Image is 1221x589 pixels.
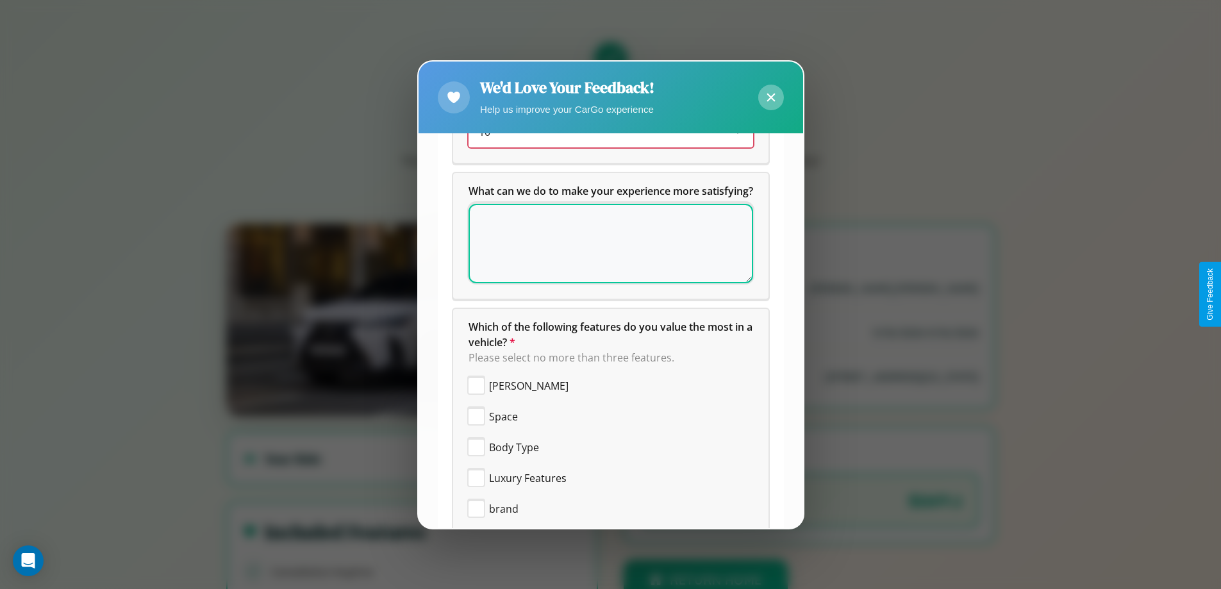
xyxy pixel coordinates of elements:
[489,501,519,517] span: brand
[489,409,518,424] span: Space
[479,125,490,139] span: 10
[469,351,674,365] span: Please select no more than three features.
[480,101,654,118] p: Help us improve your CarGo experience
[13,545,44,576] div: Open Intercom Messenger
[469,320,755,349] span: Which of the following features do you value the most in a vehicle?
[1206,269,1215,320] div: Give Feedback
[489,470,567,486] span: Luxury Features
[489,378,569,394] span: [PERSON_NAME]
[469,184,753,198] span: What can we do to make your experience more satisfying?
[489,440,539,455] span: Body Type
[480,77,654,98] h2: We'd Love Your Feedback!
